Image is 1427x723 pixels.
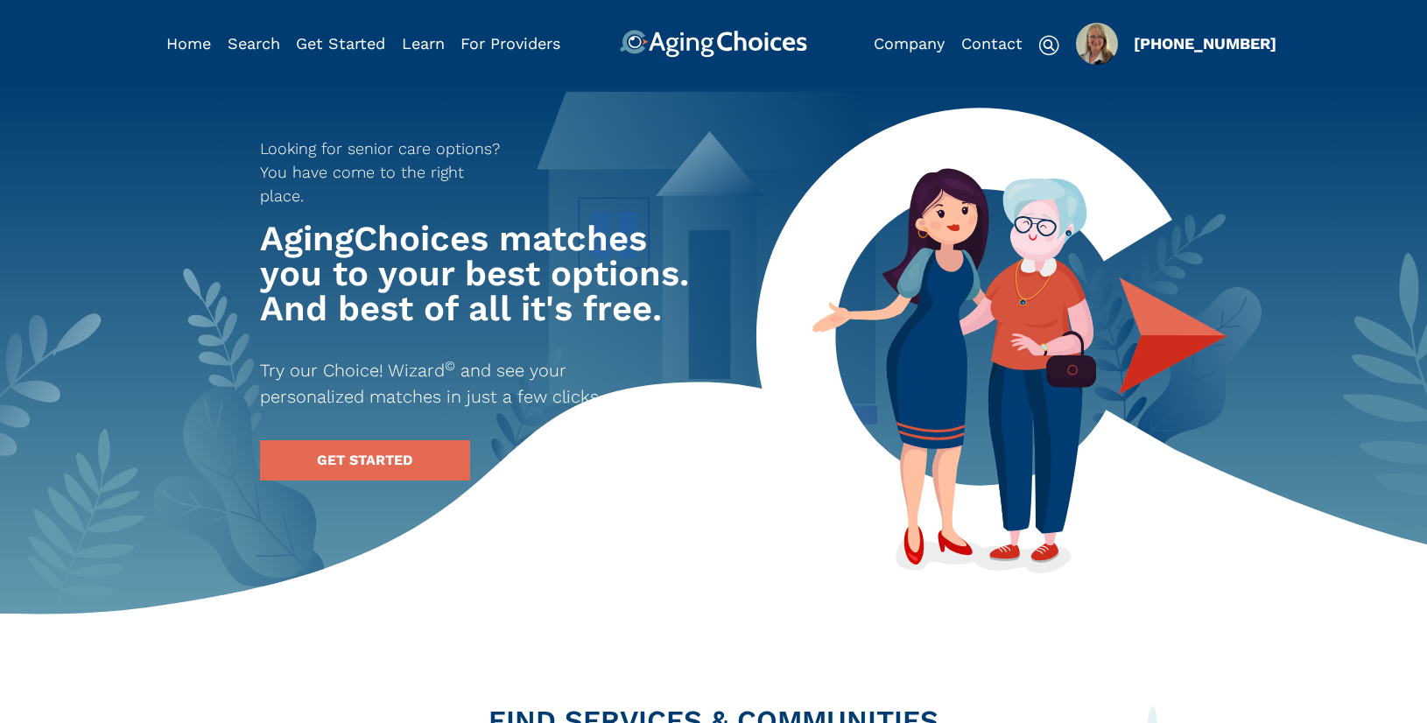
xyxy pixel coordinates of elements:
[260,221,698,326] h1: AgingChoices matches you to your best options. And best of all it's free.
[402,34,445,53] a: Learn
[445,358,455,374] sup: ©
[228,30,280,58] div: Popover trigger
[1038,35,1059,56] img: search-icon.svg
[961,34,1023,53] a: Contact
[874,34,945,53] a: Company
[460,34,560,53] a: For Providers
[296,34,385,53] a: Get Started
[260,137,512,207] p: Looking for senior care options? You have come to the right place.
[260,440,470,481] a: GET STARTED
[1076,23,1118,65] img: 0d6ac745-f77c-4484-9392-b54ca61ede62.jpg
[166,34,211,53] a: Home
[260,357,666,410] p: Try our Choice! Wizard and see your personalized matches in just a few clicks.
[1076,23,1118,65] div: Popover trigger
[228,34,280,53] a: Search
[1134,34,1276,53] a: [PHONE_NUMBER]
[620,30,807,58] img: AgingChoices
